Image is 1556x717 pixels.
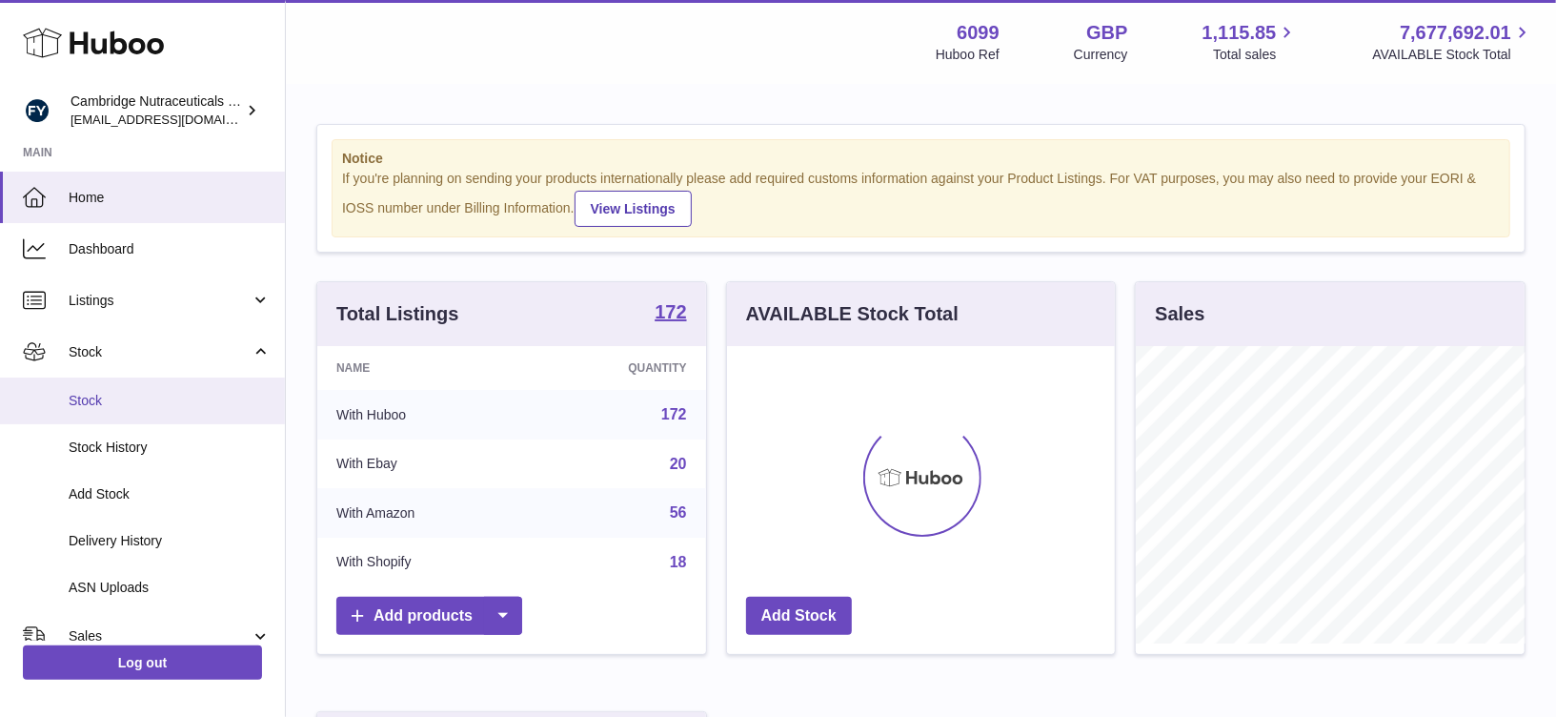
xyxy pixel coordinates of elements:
span: Dashboard [69,240,271,258]
span: Stock [69,343,251,361]
span: Home [69,189,271,207]
img: huboo@camnutra.com [23,96,51,125]
th: Quantity [530,346,706,390]
div: Currency [1074,46,1128,64]
a: Add Stock [746,597,852,636]
a: 1,115.85 Total sales [1202,20,1299,64]
span: Sales [69,627,251,645]
strong: GBP [1086,20,1127,46]
td: With Shopify [317,538,530,587]
a: 172 [655,302,686,325]
span: Stock History [69,439,271,457]
a: 20 [670,456,687,472]
span: 1,115.85 [1202,20,1277,46]
span: [EMAIL_ADDRESS][DOMAIN_NAME] [71,112,280,127]
a: Add products [336,597,522,636]
span: 7,677,692.01 [1400,20,1511,46]
a: 172 [661,406,687,422]
div: Huboo Ref [936,46,1000,64]
span: Add Stock [69,485,271,503]
th: Name [317,346,530,390]
span: ASN Uploads [69,579,271,597]
span: Delivery History [69,532,271,550]
a: 56 [670,504,687,521]
span: AVAILABLE Stock Total [1372,46,1533,64]
div: If you're planning on sending your products internationally please add required customs informati... [342,170,1500,227]
td: With Amazon [317,488,530,538]
a: Log out [23,645,262,680]
td: With Huboo [317,390,530,440]
h3: Total Listings [336,301,459,327]
span: Total sales [1213,46,1298,64]
strong: Notice [342,150,1500,168]
span: Listings [69,292,251,310]
h3: AVAILABLE Stock Total [746,301,959,327]
a: 18 [670,554,687,570]
a: 7,677,692.01 AVAILABLE Stock Total [1372,20,1533,64]
td: With Ebay [317,440,530,489]
strong: 172 [655,302,686,321]
a: View Listings [575,191,692,227]
span: Stock [69,392,271,410]
h3: Sales [1155,301,1204,327]
strong: 6099 [957,20,1000,46]
div: Cambridge Nutraceuticals Ltd [71,92,242,129]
